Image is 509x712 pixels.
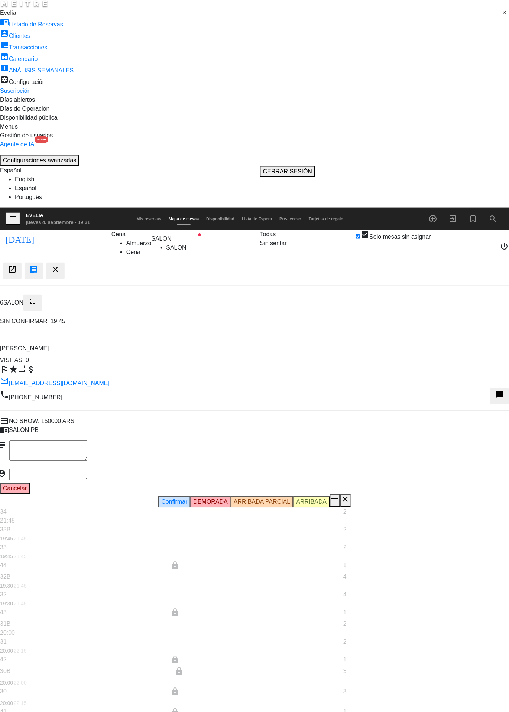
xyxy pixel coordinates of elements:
button: ARRIBADA PARCIAL [231,497,294,508]
div: Evelia [26,212,90,219]
button: CERRAR SESIÓN [260,166,315,177]
div: 1 [343,608,509,617]
i: attach_money [27,365,36,374]
div: 4 [343,573,509,582]
span: SALON [3,300,23,306]
button: open_in_new [3,263,22,279]
i: open_in_new [8,265,17,274]
label: Solo mesas sin asignar [356,230,431,241]
i: close [341,495,350,504]
span: 22:15 [14,648,27,654]
span: NO SHOW: 150000 ARS [9,417,75,426]
i: lock [171,561,180,570]
i: close [51,265,60,274]
span: pending_actions [189,242,198,251]
i: menu [9,214,17,222]
a: English [15,176,34,182]
span: 19:45 [51,318,65,325]
i: receipt [29,265,38,274]
button: Confirmar [158,497,190,508]
span: | [12,583,14,589]
span: SALON PB [9,426,39,435]
div: Sin sentar [260,239,287,248]
i: sms [495,391,504,400]
button: power_input [330,494,340,507]
i: lock [171,656,180,664]
i: power_settings_new [500,242,509,251]
i: add_circle_outline [429,214,438,223]
i: lock [171,687,180,696]
span: 21:45 [14,536,27,542]
span: | [12,536,14,542]
span: | [12,700,14,706]
div: 4 [343,591,509,599]
i: lock [175,667,184,676]
a: Almuerzo [126,240,152,246]
span: Pre-acceso [276,217,305,221]
span: [PHONE_NUMBER] [9,394,62,401]
div: 2 [343,620,509,629]
span: Clear all [503,9,509,17]
span: | [12,601,14,607]
button: fullscreen [23,295,42,311]
button: sms [490,388,509,405]
a: Español [15,185,36,191]
div: 2 [343,543,509,552]
div: 2 [343,508,509,517]
i: repeat [18,365,27,374]
span: | [12,680,14,686]
button: DEMORADA [191,497,231,508]
div: 1 [343,656,509,664]
a: Português [15,194,42,200]
a: SALON [166,244,187,251]
span: 22:00 [14,680,27,686]
button: receipt [25,263,43,279]
span: Cena [111,231,126,237]
i: search [489,214,498,223]
button: menu [6,212,20,225]
span: fiber_manual_record [198,233,202,237]
div: jueves 4. septiembre - 19:31 [26,219,90,226]
button: close [46,263,65,279]
button: ARRIBADA [294,497,330,508]
span: Tarjetas de regalo [305,217,347,221]
span: Lista de Espera [238,217,276,221]
input: check_boxSolo mesas sin asignar [356,234,361,239]
div: 2 [343,526,509,534]
span: | [12,648,14,654]
span: 21:45 [14,583,27,589]
i: turned_in_not [469,214,478,223]
span: Disponibilidad [203,217,239,221]
i: arrow_drop_down [101,234,110,243]
i: lock [171,608,180,617]
div: 3 [343,667,509,676]
span: Mis reservas [133,217,165,221]
span: 21:45 [14,601,27,607]
span: check_box [361,230,370,239]
div: 2 [343,638,509,647]
i: power_input [331,495,340,504]
span: Mapa de mesas [165,217,202,221]
a: Cena [126,249,140,255]
span: 21:45 [14,554,27,560]
button: close [340,494,351,507]
span: 22:15 [14,700,27,706]
span: [EMAIL_ADDRESS][DOMAIN_NAME] [9,380,110,387]
div: 3 [343,687,509,696]
span: SALON [152,235,172,242]
span: | [12,554,14,560]
div: 1 [343,561,509,570]
i: fullscreen [28,297,37,306]
i: exit_to_app [449,214,458,223]
div: Todas [260,230,287,239]
div: Nuevo [35,136,48,143]
i: star [9,365,18,374]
